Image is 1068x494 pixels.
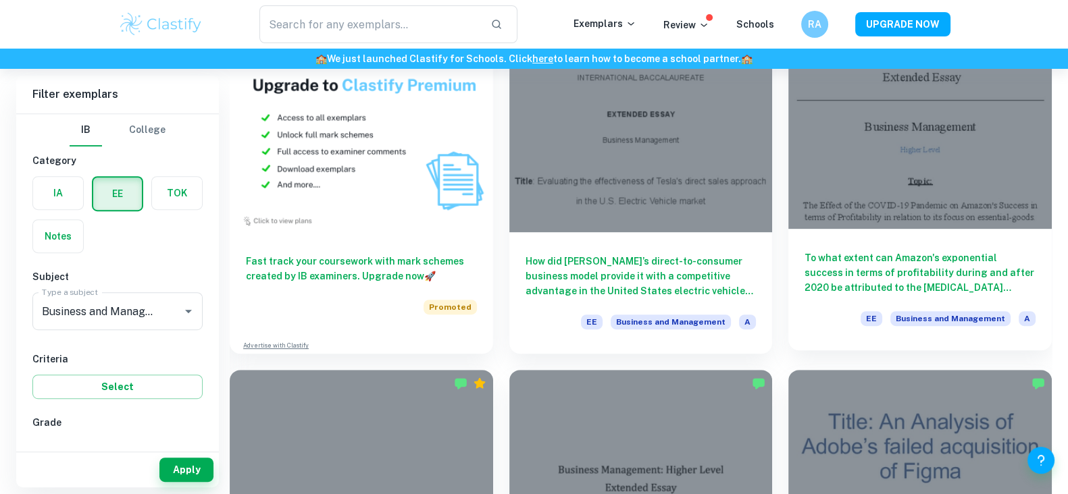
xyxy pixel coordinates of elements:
a: Schools [736,19,774,30]
h6: We just launched Clastify for Schools. Click to learn how to become a school partner. [3,51,1065,66]
button: EE [93,177,142,210]
a: Advertise with Clastify [243,341,309,350]
span: C [153,445,160,460]
a: How did [PERSON_NAME]’s direct-to-consumer business model provide it with a competitive advantage... [509,34,773,353]
div: Premium [473,377,486,390]
button: Open [179,302,198,321]
h6: Filter exemplars [16,76,219,113]
h6: How did [PERSON_NAME]’s direct-to-consumer business model provide it with a competitive advantage... [526,254,757,298]
img: Clastify logo [118,11,204,38]
h6: RA [807,17,822,32]
h6: Fast track your coursework with mark schemes created by IB examiners. Upgrade now [246,254,477,283]
div: Filter type choice [70,114,166,146]
button: Apply [159,458,213,482]
a: To what extent can Amazon's exponential success in terms of profitability during and after 2020 b... [788,34,1052,353]
span: 🚀 [424,271,436,281]
h6: Subject [32,269,203,284]
button: IA [33,177,83,209]
h6: To what extent can Amazon's exponential success in terms of profitability during and after 2020 b... [805,250,1036,295]
span: B [111,445,118,460]
img: Thumbnail [230,34,493,231]
span: EE [581,314,603,329]
span: A [68,445,75,460]
button: Select [32,375,203,399]
h6: Grade [32,415,203,430]
img: Marked [1032,377,1045,390]
span: 🏫 [315,53,327,64]
span: Business and Management [611,314,731,329]
span: EE [861,311,882,326]
img: Marked [752,377,765,390]
span: Business and Management [890,311,1011,326]
button: Notes [33,220,83,252]
p: Exemplars [574,16,636,31]
span: Promoted [424,300,477,314]
label: Type a subject [42,286,98,298]
button: RA [801,11,828,38]
span: 🏫 [741,53,753,64]
img: Marked [454,377,467,390]
span: A [739,314,756,329]
a: here [532,53,553,64]
button: Help and Feedback [1027,447,1054,474]
p: Review [663,18,709,32]
h6: Criteria [32,352,203,366]
h6: Category [32,153,203,168]
button: TOK [152,177,202,209]
input: Search for any exemplars... [259,5,480,43]
button: College [129,114,166,146]
button: UPGRADE NOW [855,12,950,36]
span: A [1019,311,1036,326]
button: IB [70,114,102,146]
